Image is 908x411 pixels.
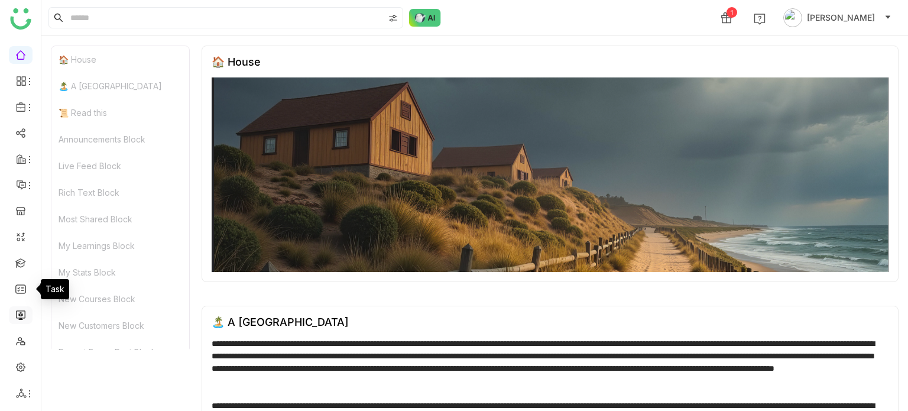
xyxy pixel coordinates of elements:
[51,286,189,312] div: New Courses Block
[781,8,894,27] button: [PERSON_NAME]
[212,316,349,328] div: 🏝️ A [GEOGRAPHIC_DATA]
[807,11,875,24] span: [PERSON_NAME]
[727,7,737,18] div: 1
[51,99,189,126] div: 📜 Read this
[51,339,189,365] div: Recent Forum Post Block
[51,46,189,73] div: 🏠 House
[51,312,189,339] div: New Customers Block
[10,8,31,30] img: logo
[51,73,189,99] div: 🏝️ A [GEOGRAPHIC_DATA]
[51,179,189,206] div: Rich Text Block
[388,14,398,23] img: search-type.svg
[212,77,888,272] img: 68553b2292361c547d91f02a
[51,206,189,232] div: Most Shared Block
[51,232,189,259] div: My Learnings Block
[212,56,261,68] div: 🏠 House
[51,126,189,153] div: Announcements Block
[409,9,441,27] img: ask-buddy-normal.svg
[51,259,189,286] div: My Stats Block
[754,13,766,25] img: help.svg
[51,153,189,179] div: Live Feed Block
[783,8,802,27] img: avatar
